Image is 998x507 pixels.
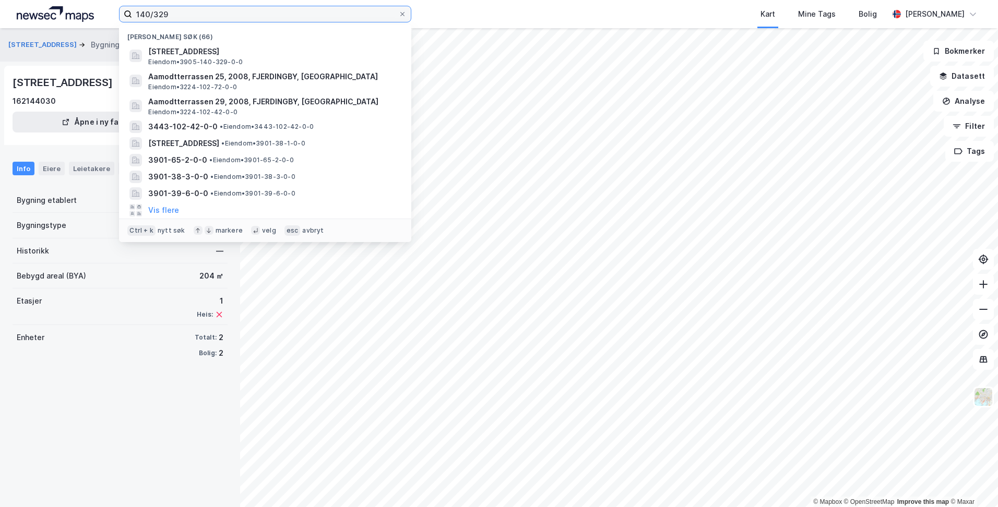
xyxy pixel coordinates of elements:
div: [PERSON_NAME] søk (66) [119,25,411,43]
div: Bygningstype [17,219,66,232]
span: Eiendom • 3224-102-42-0-0 [148,108,237,116]
img: logo.a4113a55bc3d86da70a041830d287a7e.svg [17,6,94,22]
div: Historikk [17,245,49,257]
span: • [210,173,213,180]
a: Improve this map [897,498,949,505]
div: Info [13,162,34,175]
button: Bokmerker [923,41,994,62]
div: Kontrollprogram for chat [946,457,998,507]
span: Eiendom • 3224-102-72-0-0 [148,83,237,91]
span: Aamodtterrassen 29, 2008, FJERDINGBY, [GEOGRAPHIC_DATA] [148,95,399,108]
div: Bebygd areal (BYA) [17,270,86,282]
span: • [209,156,212,164]
button: Filter [944,116,994,137]
span: Eiendom • 3443-102-42-0-0 [220,123,314,131]
div: [STREET_ADDRESS] [13,74,115,91]
div: 2 [219,331,223,344]
div: Eiere [39,162,65,175]
div: Totalt: [195,333,217,342]
div: Leietakere [69,162,114,175]
span: [STREET_ADDRESS] [148,45,399,58]
div: Ctrl + k [127,225,156,236]
div: Bygning [91,39,120,51]
span: 3901-39-6-0-0 [148,187,208,200]
div: markere [216,226,243,235]
div: Etasjer [17,295,42,307]
span: Aamodtterrassen 25, 2008, FJERDINGBY, [GEOGRAPHIC_DATA] [148,70,399,83]
div: 204 ㎡ [199,270,223,282]
span: 3901-65-2-0-0 [148,154,207,166]
span: 3901-38-3-0-0 [148,171,208,183]
input: Søk på adresse, matrikkel, gårdeiere, leietakere eller personer [132,6,398,22]
button: Analyse [933,91,994,112]
span: Eiendom • 3901-38-1-0-0 [221,139,305,148]
div: Mine Tags [798,8,836,20]
span: • [221,139,224,147]
div: 2 [219,347,223,359]
div: avbryt [302,226,324,235]
div: Heis: [197,310,213,319]
div: esc [284,225,301,236]
span: Eiendom • 3905-140-329-0-0 [148,58,243,66]
div: 1 [197,295,223,307]
div: Enheter [17,331,44,344]
iframe: Chat Widget [946,457,998,507]
div: [PERSON_NAME] [905,8,965,20]
a: OpenStreetMap [844,498,895,505]
div: velg [262,226,276,235]
button: Åpne i ny fane [13,112,177,132]
span: Eiendom • 3901-38-3-0-0 [210,173,295,181]
span: Eiendom • 3901-39-6-0-0 [210,189,295,198]
span: • [210,189,213,197]
span: [STREET_ADDRESS] [148,137,219,150]
span: Eiendom • 3901-65-2-0-0 [209,156,293,164]
button: Vis flere [148,204,179,216]
div: nytt søk [158,226,185,235]
button: [STREET_ADDRESS] [8,40,79,50]
a: Mapbox [813,498,842,505]
div: Bolig: [199,349,217,357]
span: 3443-102-42-0-0 [148,120,218,133]
div: Kart [761,8,775,20]
button: Tags [945,141,994,162]
div: Bolig [859,8,877,20]
button: Datasett [930,66,994,87]
div: Bygning etablert [17,194,77,207]
img: Z [973,387,993,407]
div: — [216,245,223,257]
div: 162144030 [13,95,56,107]
span: • [220,123,223,130]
